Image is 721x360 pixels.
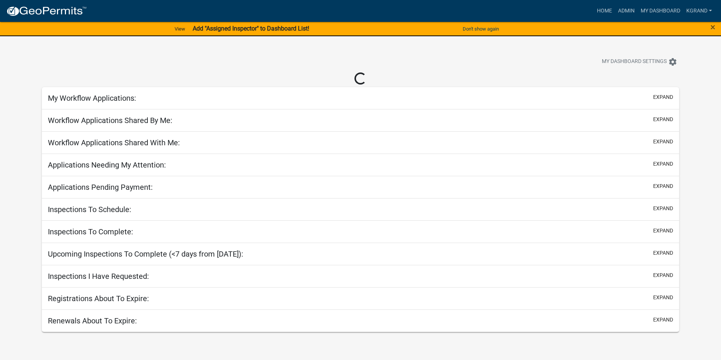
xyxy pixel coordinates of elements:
[653,182,673,190] button: expand
[653,271,673,279] button: expand
[48,160,166,169] h5: Applications Needing My Attention:
[653,93,673,101] button: expand
[193,25,309,32] strong: Add "Assigned Inspector" to Dashboard List!
[653,205,673,212] button: expand
[653,294,673,302] button: expand
[710,23,715,32] button: Close
[460,23,502,35] button: Don't show again
[653,160,673,168] button: expand
[653,115,673,123] button: expand
[48,316,137,325] h5: Renewals About To Expire:
[172,23,188,35] a: View
[48,138,180,147] h5: Workflow Applications Shared With Me:
[653,138,673,146] button: expand
[594,4,615,18] a: Home
[638,4,683,18] a: My Dashboard
[48,227,133,236] h5: Inspections To Complete:
[48,272,149,281] h5: Inspections I Have Requested:
[653,316,673,324] button: expand
[48,183,153,192] h5: Applications Pending Payment:
[596,54,683,69] button: My Dashboard Settingssettings
[653,227,673,235] button: expand
[48,116,172,125] h5: Workflow Applications Shared By Me:
[710,22,715,32] span: ×
[683,4,715,18] a: KGRAND
[48,294,149,303] h5: Registrations About To Expire:
[668,57,677,66] i: settings
[48,205,131,214] h5: Inspections To Schedule:
[48,94,136,103] h5: My Workflow Applications:
[602,57,667,66] span: My Dashboard Settings
[48,249,243,258] h5: Upcoming Inspections To Complete (<7 days from [DATE]):
[615,4,638,18] a: Admin
[653,249,673,257] button: expand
